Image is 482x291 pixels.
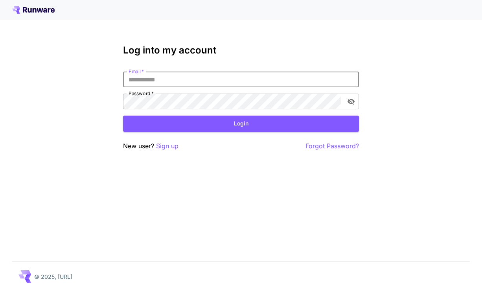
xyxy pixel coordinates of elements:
[123,141,178,151] p: New user?
[123,45,359,56] h3: Log into my account
[305,141,359,151] button: Forgot Password?
[156,141,178,151] button: Sign up
[123,116,359,132] button: Login
[129,68,144,75] label: Email
[34,273,72,281] p: © 2025, [URL]
[129,90,154,97] label: Password
[344,94,358,109] button: toggle password visibility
